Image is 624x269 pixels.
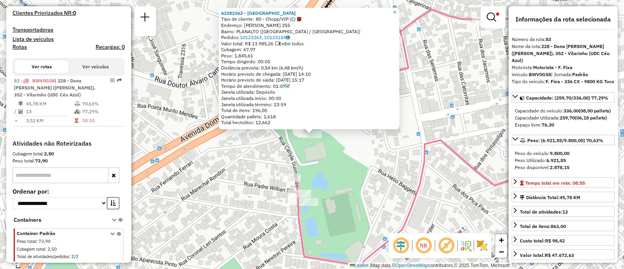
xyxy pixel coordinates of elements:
div: Cubagem total: [12,150,125,157]
strong: 73,90 [35,158,48,164]
strong: (06,18 pallets) [575,115,607,121]
a: OpenStreetMap [395,263,429,268]
a: Total de itens:863,00 [512,221,615,231]
div: Peso Utilizado: [515,157,612,164]
h4: Informações da rota selecionada [512,16,615,23]
span: | 228 - Dona [PERSON_NAME] ([PERSON_NAME]), 352 - Vilarinho (UDC Céu Azul) [14,78,96,98]
span: : [36,239,37,244]
i: % de utilização do peso [74,102,80,106]
strong: (08,00 pallets) [579,108,611,114]
div: Capacidade: (259,70/336,00) 77,29% [512,104,615,132]
span: Peso: 1.845,61 [221,53,253,59]
div: Total de itens: 196,00 [221,107,397,114]
strong: F. Fixa - 336 CX - 9800 KG Toco [546,78,614,84]
div: Número da rota: [512,36,615,43]
button: Ver veículos [69,60,122,73]
h4: Lista de veículos [12,36,125,43]
button: Ordem crescente [107,197,119,209]
strong: 228 - Dona [PERSON_NAME] ([PERSON_NAME]), 352 - Vilarinho (UDC Céu Azul) [512,43,610,63]
td: 13 [26,108,74,116]
a: Exibir filtros [484,9,502,25]
strong: R$ 98,42 [545,238,565,244]
td: / [14,108,18,116]
img: Exibir/Ocultar setores [476,239,488,252]
span: 80 - Chopp/VIP (C) [256,16,301,22]
i: % de utilização da cubagem [74,109,80,114]
div: Espaço livre: [515,121,612,128]
div: Quantidade pallets: 1,618 [221,114,397,120]
a: Tempo total em rota: 08:55 [512,177,615,188]
div: Horário previsto de chegada: [DATE] 14:10 [221,71,397,77]
div: Endereço: [PERSON_NAME] 255 [221,22,397,29]
a: Nova sessão e pesquisa [137,9,153,27]
strong: 83 [546,36,551,42]
div: Map data © contributors,© 2025 TomTom, Microsoft [348,262,512,269]
strong: 863,00 [551,223,566,229]
em: Rota exportada [117,78,122,83]
strong: 2.878,15 [550,164,569,170]
div: Distância prevista: 0,54 km (6,48 km/h) [221,65,397,71]
span: 2,50 [48,246,57,252]
a: 63282362 - [GEOGRAPHIC_DATA] [221,10,296,16]
div: Capacidade Utilizada: [515,114,612,121]
div: Peso total: [12,157,125,164]
div: Capacidade do veículo: [515,107,612,114]
h4: Atividades não Roteirizadas [12,140,125,147]
strong: 6.921,85 [546,157,566,163]
strong: 259,70 [560,115,575,121]
span: Ocultar NR [414,236,433,255]
span: Peso do veículo: [515,150,569,156]
img: Fluxo de ruas [459,239,472,252]
td: 77,29% [82,108,121,116]
span: 83 - [14,78,96,98]
a: Com service time [285,83,290,89]
a: Distância Total:45,78 KM [512,192,615,202]
strong: 336,00 [564,108,579,114]
div: Tipo do veículo: [512,78,615,85]
span: Peso: (6.921,85/9.800,00) 70,63% [527,137,603,143]
a: Capacidade: (259,70/336,00) 77,29% [512,92,615,103]
div: Bairro: PLANALTO ([GEOGRAPHIC_DATA] / [GEOGRAPHIC_DATA]) [221,29,397,35]
span: Exibir todos [275,41,304,46]
span: Cubagem: 67,97 [221,46,255,52]
a: Rotas [12,44,27,50]
strong: 13 [562,209,568,215]
span: Containers [14,216,102,224]
a: Total de atividades:13 [512,206,615,217]
td: = [14,117,18,125]
span: × [393,9,396,16]
strong: 2,50 [44,151,54,157]
span: | [370,263,371,268]
a: 10123263, 10123224 [240,34,290,40]
a: Zoom out [495,246,507,258]
div: Valor total: [520,252,574,259]
td: 45,78 KM [26,100,74,108]
div: Nome da rota: [512,43,615,64]
span: 2/2 [71,254,78,259]
span: : [69,254,70,259]
div: Veículo: [512,71,615,78]
span: 45,78 KM [560,194,580,200]
strong: BWV0G58 [529,71,551,77]
span: BWV0G58 [32,78,55,84]
div: Janela utilizada término: 23:59 [221,102,397,108]
a: Zoom in [495,234,507,246]
span: 73,90 [39,239,51,244]
strong: Motorista - F. Fixa [533,64,573,70]
span: : [45,246,46,252]
div: Janela utilizada início: 00:00 [221,95,397,102]
div: Distância Total: [520,194,580,201]
strong: 9.800,00 [550,150,569,156]
div: Peso disponível: [515,164,612,171]
h4: Clientes Priorizados NR: [12,10,125,16]
span: Capacidade: (259,70/336,00) 77,29% [526,95,608,101]
div: Pedidos: [221,34,397,41]
a: Leaflet [350,263,369,268]
div: Valor total: R$ 13.985,26 [221,41,397,47]
span: | Jornada: [551,71,588,77]
span: Cubagem total [17,246,45,252]
span: Exibir rótulo [437,236,456,255]
div: Peso: (6.921,85/9.800,00) 70,63% [512,147,615,174]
